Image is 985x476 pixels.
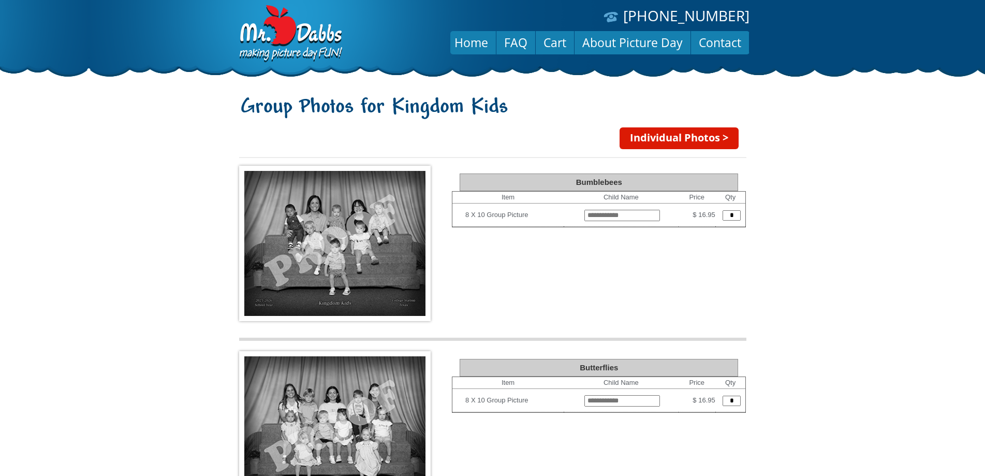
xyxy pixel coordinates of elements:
[620,127,739,149] a: Individual Photos >
[447,30,496,55] a: Home
[679,192,715,204] th: Price
[715,192,746,204] th: Qty
[715,377,746,389] th: Qty
[460,174,738,191] div: Bumblebees
[496,30,535,55] a: FAQ
[460,359,738,377] div: Butterflies
[575,30,690,55] a: About Picture Day
[536,30,574,55] a: Cart
[452,192,564,204] th: Item
[465,392,564,409] td: 8 X 10 Group Picture
[564,192,679,204] th: Child Name
[679,204,715,227] td: $ 16.95
[239,166,431,321] img: Bumblebees
[679,389,715,412] td: $ 16.95
[679,377,715,389] th: Price
[623,6,749,25] a: [PHONE_NUMBER]
[465,207,564,223] td: 8 X 10 Group Picture
[239,96,746,120] h1: Group Photos for Kingdom Kids
[564,377,679,389] th: Child Name
[236,5,344,63] img: Dabbs Company
[691,30,749,55] a: Contact
[452,377,564,389] th: Item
